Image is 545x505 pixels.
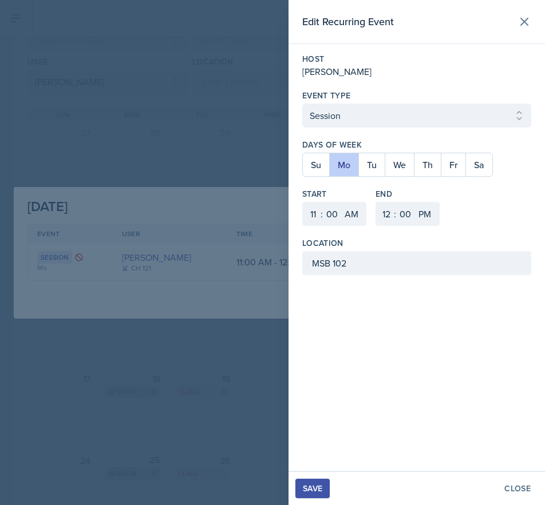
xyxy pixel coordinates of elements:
[303,484,322,493] div: Save
[441,153,465,176] button: Fr
[504,484,531,493] div: Close
[302,251,531,275] input: Enter location
[358,153,385,176] button: Tu
[376,188,440,200] label: End
[302,65,531,78] div: [PERSON_NAME]
[414,153,441,176] button: Th
[302,237,343,249] label: Location
[302,90,351,101] label: Event Type
[465,153,492,176] button: Sa
[302,14,394,30] h2: Edit Recurring Event
[302,139,531,150] label: Days of Week
[295,479,330,498] button: Save
[302,188,366,200] label: Start
[385,153,414,176] button: We
[302,53,531,65] label: Host
[329,153,358,176] button: Mo
[321,207,323,221] div: :
[394,207,396,221] div: :
[497,479,538,498] button: Close
[303,153,329,176] button: Su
